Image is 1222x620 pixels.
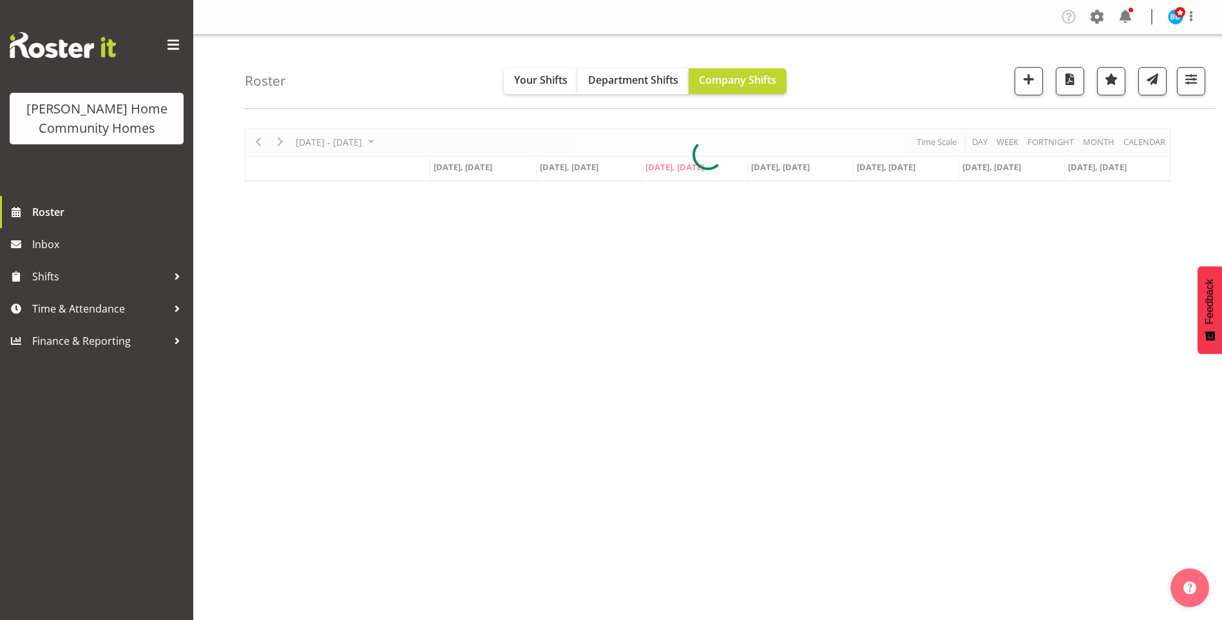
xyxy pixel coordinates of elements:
span: Shifts [32,267,167,286]
span: Feedback [1204,279,1216,324]
span: Company Shifts [699,73,776,87]
button: Highlight an important date within the roster. [1097,67,1125,95]
h4: Roster [245,73,286,88]
span: Your Shifts [514,73,568,87]
span: Time & Attendance [32,299,167,318]
button: Your Shifts [504,68,578,94]
span: Inbox [32,235,187,254]
button: Send a list of all shifts for the selected filtered period to all rostered employees. [1138,67,1167,95]
img: barbara-dunlop8515.jpg [1168,9,1183,24]
button: Feedback - Show survey [1198,266,1222,354]
button: Company Shifts [689,68,787,94]
button: Filter Shifts [1177,67,1205,95]
div: [PERSON_NAME] Home Community Homes [23,99,171,138]
button: Department Shifts [578,68,689,94]
button: Add a new shift [1015,67,1043,95]
span: Roster [32,202,187,222]
img: help-xxl-2.png [1183,581,1196,594]
img: Rosterit website logo [10,32,116,58]
span: Department Shifts [588,73,678,87]
button: Download a PDF of the roster according to the set date range. [1056,67,1084,95]
span: Finance & Reporting [32,331,167,351]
